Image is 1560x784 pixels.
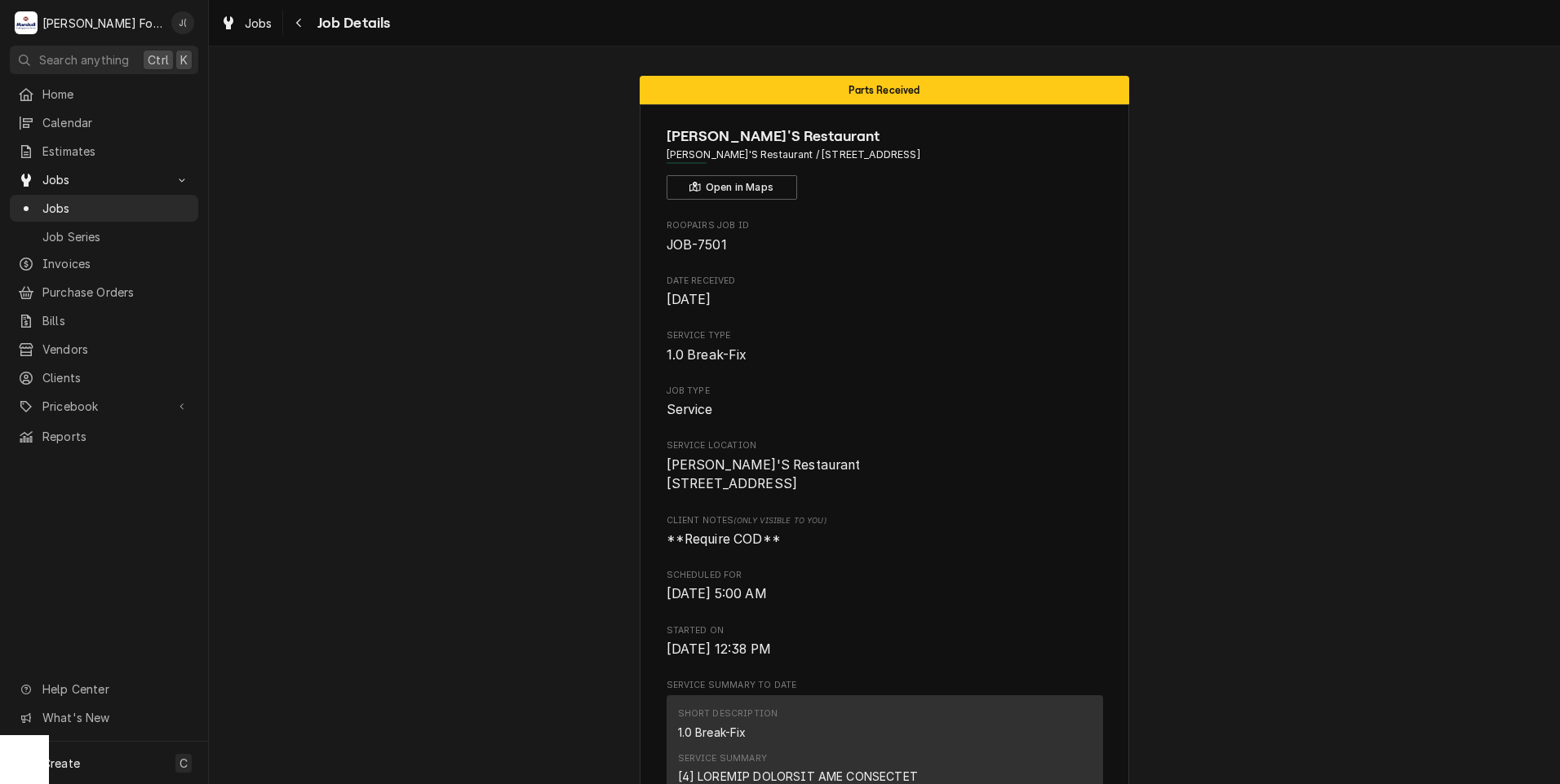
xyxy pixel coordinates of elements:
[667,679,1103,692] span: Service Summary To Date
[42,312,190,329] span: Bills
[42,255,190,272] span: Invoices
[667,275,1103,310] div: Date Received
[10,279,198,306] a: Purchase Orders
[667,569,1103,604] div: Scheduled For
[667,347,747,363] span: 1.0 Break-Fix
[667,385,1103,398] span: Job Type
[10,423,198,450] a: Reports
[667,640,1103,659] span: Started On
[180,51,188,68] span: K
[10,223,198,250] a: Job Series
[42,680,188,698] span: Help Center
[667,346,1103,365] span: Service Type
[42,143,190,160] span: Estimates
[667,385,1103,420] div: Job Type
[148,51,169,68] span: Ctrl
[10,307,198,334] a: Bills
[667,148,1103,162] span: Address
[667,219,1103,254] div: Roopairs Job ID
[667,402,713,417] span: Service
[667,530,1103,549] span: [object Object]
[15,11,38,34] div: Marshall Food Equipment Service's Avatar
[667,290,1103,310] span: Date Received
[171,11,194,34] div: J(
[667,456,1103,494] span: Service Location
[667,641,771,657] span: [DATE] 12:38 PM
[667,514,1103,527] span: Client Notes
[312,12,391,34] span: Job Details
[42,86,190,103] span: Home
[10,676,198,703] a: Go to Help Center
[10,46,198,74] button: Search anythingCtrlK
[667,126,1103,148] span: Name
[667,624,1103,637] span: Started On
[733,516,826,525] span: (Only Visible to You)
[42,398,166,415] span: Pricebook
[667,236,1103,255] span: Roopairs Job ID
[667,439,1103,452] span: Service Location
[42,428,190,445] span: Reports
[42,114,190,131] span: Calendar
[667,175,797,200] button: Open in Maps
[640,76,1129,104] div: Status
[42,756,80,770] span: Create
[667,275,1103,288] span: Date Received
[10,81,198,108] a: Home
[286,10,312,36] button: Navigate back
[10,250,198,277] a: Invoices
[849,85,920,95] span: Parts Received
[42,171,166,188] span: Jobs
[42,709,188,726] span: What's New
[10,364,198,391] a: Clients
[667,586,767,601] span: [DATE] 5:00 AM
[678,724,747,741] div: 1.0 Break-Fix
[10,195,198,222] a: Jobs
[667,400,1103,420] span: Job Type
[667,457,861,492] span: [PERSON_NAME]'S Restaurant [STREET_ADDRESS]
[667,219,1103,232] span: Roopairs Job ID
[42,369,190,386] span: Clients
[10,109,198,136] a: Calendar
[214,10,279,37] a: Jobs
[667,584,1103,604] span: Scheduled For
[42,341,190,358] span: Vendors
[667,329,1103,342] span: Service Type
[179,755,188,772] span: C
[667,329,1103,364] div: Service Type
[678,752,767,765] div: Service Summary
[39,51,129,68] span: Search anything
[171,11,194,34] div: Jeff Debigare (109)'s Avatar
[667,624,1103,659] div: Started On
[10,336,198,363] a: Vendors
[10,704,198,731] a: Go to What's New
[667,569,1103,582] span: Scheduled For
[667,237,727,253] span: JOB-7501
[15,11,38,34] div: M
[42,228,190,245] span: Job Series
[10,138,198,165] a: Estimates
[667,439,1103,494] div: Service Location
[667,292,711,307] span: [DATE]
[245,15,273,32] span: Jobs
[10,393,198,420] a: Go to Pricebook
[10,166,198,193] a: Go to Jobs
[42,15,162,32] div: [PERSON_NAME] Food Equipment Service
[667,126,1103,200] div: Client Information
[667,514,1103,549] div: [object Object]
[42,284,190,301] span: Purchase Orders
[678,707,778,720] div: Short Description
[42,200,190,217] span: Jobs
